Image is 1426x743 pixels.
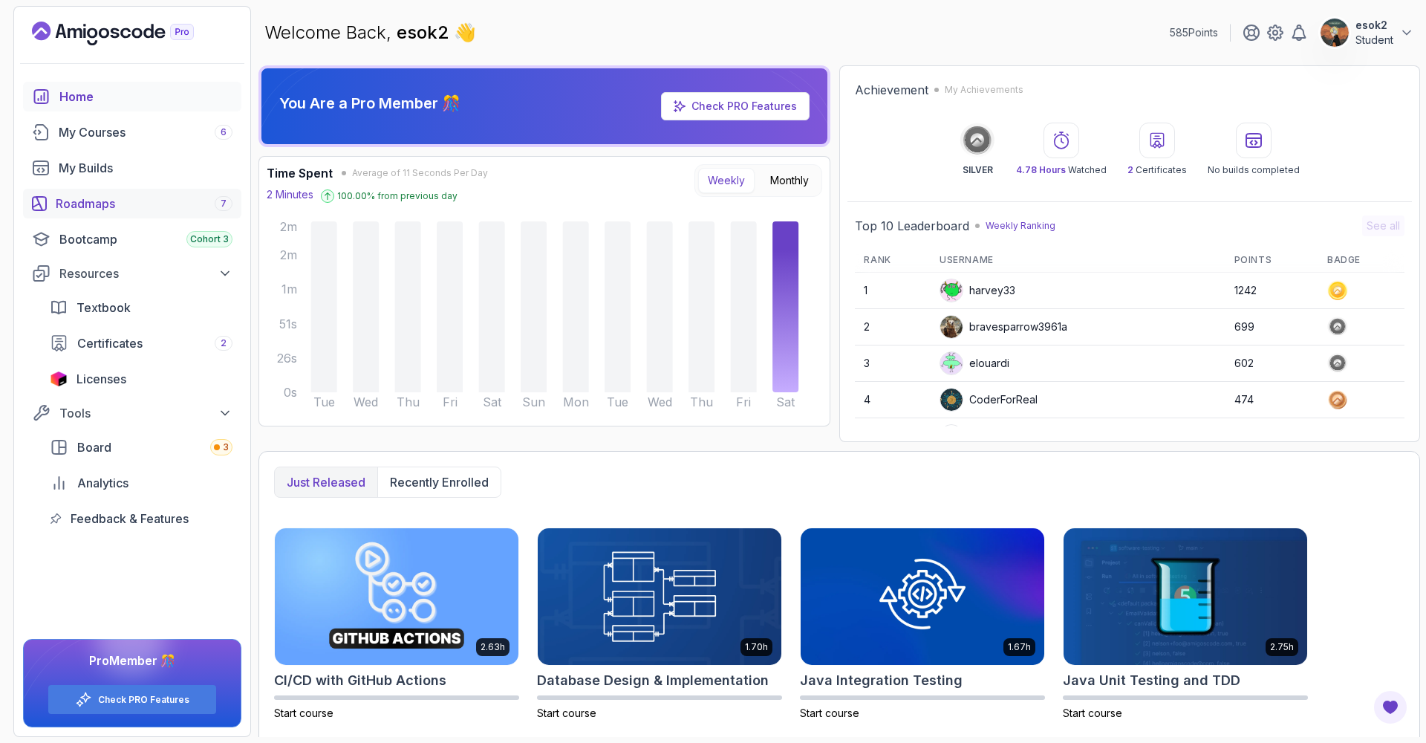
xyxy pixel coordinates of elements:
[1225,273,1318,309] td: 1242
[454,21,476,45] span: 👋
[563,395,589,409] tspan: Mon
[267,187,313,202] p: 2 Minutes
[940,424,1011,448] div: IssaKass
[855,273,931,309] td: 1
[59,230,232,248] div: Bootcamp
[940,388,1038,412] div: CoderForReal
[940,352,963,374] img: default monster avatar
[855,418,931,455] td: 5
[801,528,1044,665] img: Java Integration Testing card
[59,404,232,422] div: Tools
[281,282,297,296] tspan: 1m
[1225,345,1318,382] td: 602
[1320,18,1414,48] button: user profile imageesok2Student
[23,400,241,426] button: Tools
[221,126,227,138] span: 6
[1225,382,1318,418] td: 474
[41,432,241,462] a: board
[41,468,241,498] a: analytics
[443,395,458,409] tspan: Fri
[277,351,297,366] tspan: 26s
[800,528,1045,721] a: Java Integration Testing card1.67hJava Integration TestingStart course
[855,248,931,273] th: Rank
[59,159,232,177] div: My Builds
[41,504,241,533] a: feedback
[279,317,297,331] tspan: 51s
[648,395,672,409] tspan: Wed
[1373,690,1408,725] button: Open Feedback Button
[607,395,628,409] tspan: Tue
[1063,528,1308,721] a: Java Unit Testing and TDD card2.75hJava Unit Testing and TDDStart course
[855,382,931,418] td: 4
[32,22,228,45] a: Landing page
[287,473,365,491] p: Just released
[537,707,596,719] span: Start course
[274,670,446,691] h2: CI/CD with GitHub Actions
[745,641,768,653] p: 1.70h
[538,528,781,665] img: Database Design & Implementation card
[483,395,502,409] tspan: Sat
[940,351,1009,375] div: elouardi
[481,641,505,653] p: 2.63h
[77,438,111,456] span: Board
[280,219,297,234] tspan: 2m
[274,528,519,721] a: CI/CD with GitHub Actions card2.63hCI/CD with GitHub ActionsStart course
[41,293,241,322] a: textbook
[855,345,931,382] td: 3
[221,198,227,210] span: 7
[279,93,460,114] p: You Are a Pro Member 🎊
[59,88,232,106] div: Home
[71,510,189,528] span: Feedback & Features
[940,425,963,447] img: user profile image
[1127,164,1133,175] span: 2
[59,265,232,282] div: Resources
[1208,164,1300,176] p: No builds completed
[280,247,297,262] tspan: 2m
[1016,164,1066,175] span: 4.78 Hours
[98,694,189,706] a: Check PRO Features
[761,168,818,193] button: Monthly
[397,22,454,43] span: esok2
[313,395,335,409] tspan: Tue
[23,189,241,218] a: roadmaps
[76,299,131,317] span: Textbook
[23,117,241,147] a: courses
[537,528,782,721] a: Database Design & Implementation card1.70hDatabase Design & ImplementationStart course
[945,84,1023,96] p: My Achievements
[1318,248,1404,273] th: Badge
[522,395,545,409] tspan: Sun
[800,670,963,691] h2: Java Integration Testing
[41,328,241,358] a: certificates
[776,395,795,409] tspan: Sat
[1225,309,1318,345] td: 699
[855,217,969,235] h2: Top 10 Leaderboard
[940,315,1067,339] div: bravesparrow3961a
[77,334,143,352] span: Certificates
[940,389,963,411] img: user profile image
[1064,528,1307,665] img: Java Unit Testing and TDD card
[661,92,810,120] a: Check PRO Features
[275,467,377,497] button: Just released
[1016,164,1107,176] p: Watched
[397,395,420,409] tspan: Thu
[1270,641,1294,653] p: 2.75h
[1362,215,1404,236] button: See all
[59,123,232,141] div: My Courses
[337,190,458,202] p: 100.00 % from previous day
[800,707,859,719] span: Start course
[284,385,297,400] tspan: 0s
[190,233,229,245] span: Cohort 3
[1127,164,1187,176] p: Certificates
[931,248,1225,273] th: Username
[264,21,476,45] p: Welcome Back,
[274,707,333,719] span: Start course
[940,279,963,302] img: default monster avatar
[41,364,241,394] a: licenses
[690,395,713,409] tspan: Thu
[537,670,769,691] h2: Database Design & Implementation
[940,279,1015,302] div: harvey33
[77,474,128,492] span: Analytics
[377,467,501,497] button: Recently enrolled
[23,260,241,287] button: Resources
[1355,18,1393,33] p: esok2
